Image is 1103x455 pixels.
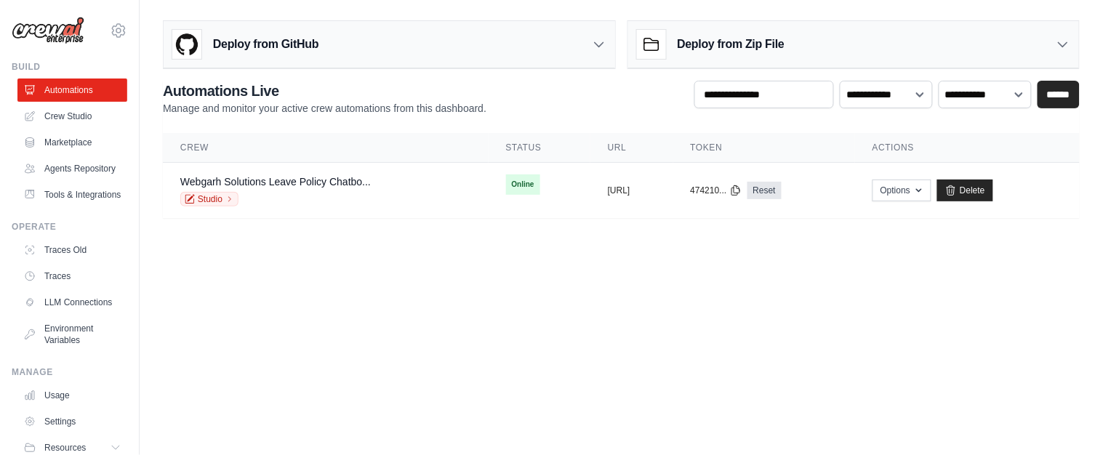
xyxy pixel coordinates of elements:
[180,192,238,206] a: Studio
[691,185,742,196] button: 474210...
[937,180,993,201] a: Delete
[12,221,127,233] div: Operate
[673,133,855,163] th: Token
[163,101,486,116] p: Manage and monitor your active crew automations from this dashboard.
[873,180,931,201] button: Options
[489,133,590,163] th: Status
[172,30,201,59] img: GitHub Logo
[506,174,540,195] span: Online
[180,176,371,188] a: Webgarh Solutions Leave Policy Chatbo...
[12,366,127,378] div: Manage
[17,265,127,288] a: Traces
[590,133,673,163] th: URL
[17,78,127,102] a: Automations
[747,182,782,199] a: Reset
[17,131,127,154] a: Marketplace
[17,183,127,206] a: Tools & Integrations
[213,36,318,53] h3: Deploy from GitHub
[44,442,86,454] span: Resources
[12,61,127,73] div: Build
[12,17,84,44] img: Logo
[17,317,127,352] a: Environment Variables
[163,133,489,163] th: Crew
[17,291,127,314] a: LLM Connections
[163,81,486,101] h2: Automations Live
[17,157,127,180] a: Agents Repository
[17,410,127,433] a: Settings
[17,105,127,128] a: Crew Studio
[17,238,127,262] a: Traces Old
[678,36,785,53] h3: Deploy from Zip File
[855,133,1080,163] th: Actions
[17,384,127,407] a: Usage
